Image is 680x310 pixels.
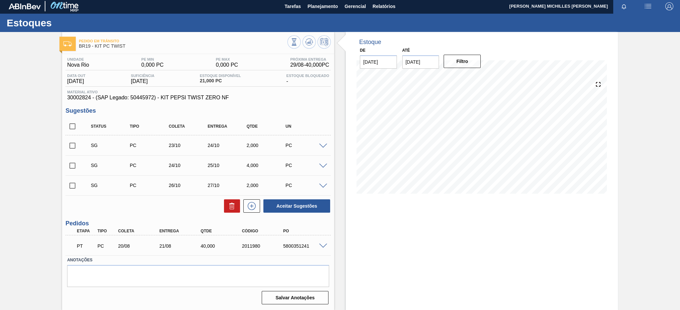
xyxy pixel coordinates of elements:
[263,199,330,213] button: Aceitar Sugestões
[79,44,287,49] span: BR19 - KIT PC TWIST
[67,95,329,101] span: 30002824 - (SAP Legado: 50445972) - KIT PEPSI TWIST ZERO NF
[141,62,164,68] span: 0,000 PC
[245,124,289,129] div: Qtde
[131,74,154,78] span: Suficiência
[281,243,328,249] div: 5800351241
[262,291,328,304] button: Salvar Anotações
[307,2,338,10] span: Planejamento
[216,62,238,68] span: 0,000 PC
[63,41,72,46] img: Ícone
[285,74,331,84] div: -
[7,19,125,27] h1: Estoques
[240,243,287,249] div: 2011980
[284,143,327,148] div: PC
[359,39,381,46] div: Estoque
[128,124,172,129] div: Tipo
[206,163,250,168] div: 25/10/2025
[245,183,289,188] div: 2,000
[221,199,240,213] div: Excluir Sugestões
[67,57,89,61] span: Unidade
[75,229,97,233] div: Etapa
[206,124,250,129] div: Entrega
[89,183,133,188] div: Sugestão Criada
[284,124,327,129] div: UN
[284,163,327,168] div: PC
[158,243,204,249] div: 21/08/2025
[89,143,133,148] div: Sugestão Criada
[199,229,245,233] div: Qtde
[75,239,97,253] div: Pedido em Trânsito
[128,143,172,148] div: Pedido de Compra
[360,48,366,53] label: De
[67,255,329,265] label: Anotações
[67,90,329,94] span: Material ativo
[216,57,238,61] span: PE MAX
[117,243,163,249] div: 20/08/2025
[402,55,439,69] input: dd/mm/yyyy
[77,243,95,249] p: PT
[665,2,673,10] img: Logout
[117,229,163,233] div: Coleta
[67,74,85,78] span: Data out
[199,243,245,249] div: 40,000
[287,35,301,49] button: Visão Geral dos Estoques
[96,243,118,249] div: Pedido de Compra
[9,3,41,9] img: TNhmsLtSVTkK8tSr43FrP2fwEKptu5GPRR3wAAAABJRU5ErkJggg==
[206,143,250,148] div: 24/10/2025
[167,124,211,129] div: Coleta
[444,55,481,68] button: Filtro
[65,220,331,227] h3: Pedidos
[128,183,172,188] div: Pedido de Compra
[290,62,329,68] span: 29/08 - 40,000 PC
[345,2,366,10] span: Gerencial
[131,78,154,84] span: [DATE]
[284,2,301,10] span: Tarefas
[245,163,289,168] div: 4,000
[89,124,133,129] div: Status
[128,163,172,168] div: Pedido de Compra
[360,55,397,69] input: dd/mm/yyyy
[158,229,204,233] div: Entrega
[317,35,331,49] button: Programar Estoque
[65,107,331,114] h3: Sugestões
[290,57,329,61] span: Próxima Entrega
[260,199,331,213] div: Aceitar Sugestões
[240,229,287,233] div: Código
[79,39,287,43] span: Pedido em Trânsito
[67,78,85,84] span: [DATE]
[167,163,211,168] div: 24/10/2025
[206,183,250,188] div: 27/10/2025
[286,74,329,78] span: Estoque Bloqueado
[644,2,652,10] img: userActions
[373,2,395,10] span: Relatórios
[141,57,164,61] span: PE MIN
[240,199,260,213] div: Nova sugestão
[402,48,410,53] label: Até
[284,183,327,188] div: PC
[302,35,316,49] button: Atualizar Gráfico
[613,2,635,11] button: Notificações
[67,62,89,68] span: Nova Rio
[167,143,211,148] div: 23/10/2025
[245,143,289,148] div: 2,000
[281,229,328,233] div: PO
[200,74,241,78] span: Estoque Disponível
[167,183,211,188] div: 26/10/2025
[200,78,241,83] span: 21,000 PC
[96,229,118,233] div: Tipo
[89,163,133,168] div: Sugestão Criada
